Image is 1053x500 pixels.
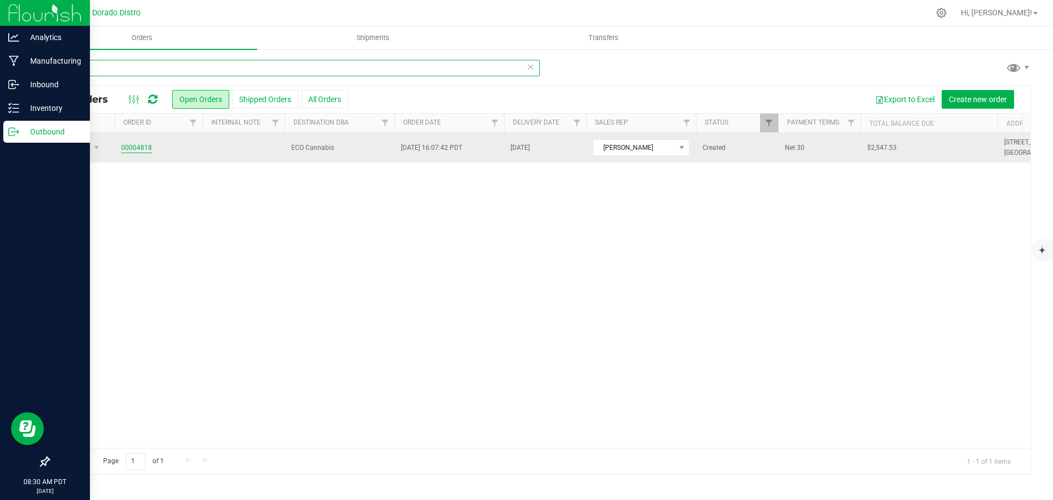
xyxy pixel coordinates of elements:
[376,114,394,132] a: Filter
[860,114,998,133] th: Total Balance Due
[48,60,540,76] input: Search Order ID, Destination, Customer PO...
[19,102,85,115] p: Inventory
[787,119,839,126] a: Payment Terms
[488,26,719,49] a: Transfers
[19,31,85,44] p: Analytics
[172,90,229,109] button: Open Orders
[11,412,44,445] iframe: Resource center
[961,8,1032,17] span: Hi, [PERSON_NAME]!
[184,114,202,132] a: Filter
[257,26,488,49] a: Shipments
[511,143,530,153] span: [DATE]
[8,79,19,90] inline-svg: Inbound
[595,119,628,126] a: Sales Rep
[8,126,19,137] inline-svg: Outbound
[126,453,145,470] input: 1
[94,453,173,470] span: Page of 1
[760,114,778,132] a: Filter
[942,90,1014,109] button: Create new order
[211,119,261,126] a: Internal Note
[935,8,948,18] div: Manage settings
[19,78,85,91] p: Inbound
[123,119,151,126] a: Order ID
[526,60,534,74] span: Clear
[26,26,257,49] a: Orders
[486,114,504,132] a: Filter
[121,143,152,153] a: 00004818
[513,119,559,126] a: Delivery Date
[19,54,85,68] p: Manufacturing
[19,125,85,138] p: Outbound
[401,143,462,153] span: [DATE] 16:07:42 PDT
[5,487,85,495] p: [DATE]
[678,114,696,132] a: Filter
[5,477,85,487] p: 08:30 AM PDT
[232,90,298,109] button: Shipped Orders
[703,143,772,153] span: Created
[705,119,728,126] a: Status
[342,33,404,43] span: Shipments
[574,33,633,43] span: Transfers
[90,140,104,155] span: select
[301,90,348,109] button: All Orders
[568,114,586,132] a: Filter
[868,90,942,109] button: Export to Excel
[403,119,441,126] a: Order Date
[117,33,167,43] span: Orders
[593,140,675,155] span: [PERSON_NAME]
[8,55,19,66] inline-svg: Manufacturing
[867,143,897,153] span: $2,547.53
[958,453,1020,469] span: 1 - 1 of 1 items
[293,119,349,126] a: Destination DBA
[8,32,19,43] inline-svg: Analytics
[291,143,388,153] span: ECO Cannabis
[785,143,854,153] span: Net 30
[83,8,140,18] span: El Dorado Distro
[267,114,285,132] a: Filter
[842,114,860,132] a: Filter
[8,103,19,114] inline-svg: Inventory
[949,95,1007,104] span: Create new order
